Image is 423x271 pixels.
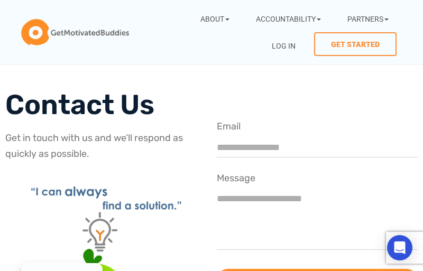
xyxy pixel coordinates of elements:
[192,5,237,32] a: About
[217,119,241,134] label: Email
[339,5,397,32] a: Partners
[264,32,304,59] a: Log In
[314,32,397,56] a: Get Started
[217,171,255,186] label: Message
[21,19,129,45] img: GetMotivatedBuddies
[248,5,329,32] a: Accountability
[5,130,206,161] p: Get in touch with us and we’ll respond as quickly as possible.
[387,235,412,260] div: Open Intercom Messenger
[5,90,206,120] h1: Contact Us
